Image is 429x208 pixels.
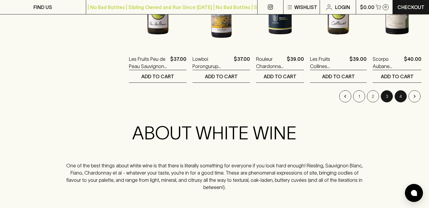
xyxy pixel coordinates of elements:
[397,4,424,11] p: Checkout
[404,55,421,70] p: $40.00
[335,4,350,11] p: Login
[411,190,417,196] img: bubble-icon
[170,55,186,70] p: $37.00
[373,70,421,82] button: ADD TO CART
[353,90,365,102] button: Go to page 1
[64,122,365,144] h2: ABOUT WHITE WINE
[287,55,304,70] p: $39.00
[360,4,374,11] p: $0.00
[256,70,304,82] button: ADD TO CART
[373,55,402,70] a: Scorpo Aubane Chardonnay 2024
[395,90,407,102] button: Go to page 4
[234,55,250,70] p: $37.00
[409,90,421,102] button: Go to next page
[294,4,317,11] p: Wishlist
[339,90,351,102] button: Go to previous page
[141,73,174,80] p: ADD TO CART
[205,73,238,80] p: ADD TO CART
[129,55,168,70] a: Les Fruits Peu de Peau Sauvignon Blanc 2024
[129,70,186,82] button: ADD TO CART
[381,90,393,102] button: page 3
[310,70,367,82] button: ADD TO CART
[349,55,367,70] p: $39.00
[264,73,296,80] p: ADD TO CART
[367,90,379,102] button: Go to page 2
[310,55,347,70] a: Les Fruits Collines Chardonnay 2022
[193,55,231,70] a: Lowboi Porongurup Riesling 2025
[384,5,387,9] p: 0
[193,70,250,82] button: ADD TO CART
[256,55,284,70] a: Rouleur Chardonnay 2024
[322,73,355,80] p: ADD TO CART
[381,73,414,80] p: ADD TO CART
[64,162,365,191] p: One of the best things about white wine is that there is literally something for everyone if you ...
[33,4,52,11] p: FIND US
[129,90,421,102] nav: pagination navigation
